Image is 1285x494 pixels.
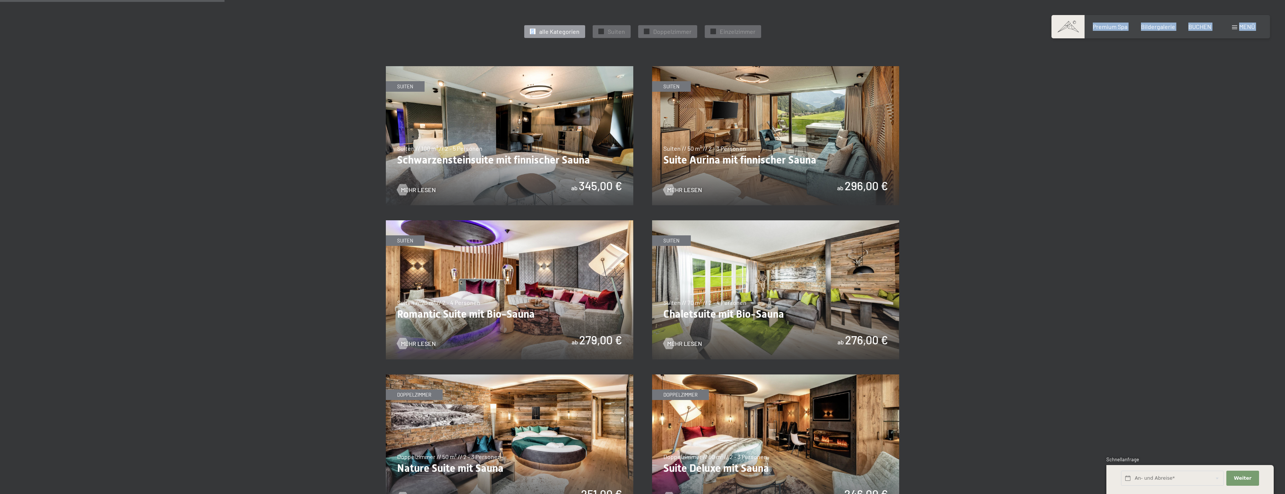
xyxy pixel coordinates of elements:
span: Mehr Lesen [401,186,436,194]
span: Schnellanfrage [1106,456,1139,462]
a: Chaletsuite mit Bio-Sauna [652,221,900,225]
span: Mehr Lesen [667,186,702,194]
span: alle Kategorien [539,27,580,36]
span: ✓ [645,29,648,34]
span: Menü [1239,23,1255,30]
span: ✓ [712,29,715,34]
a: Mehr Lesen [663,186,702,194]
a: Schwarzensteinsuite mit finnischer Sauna [386,67,633,71]
span: Mehr Lesen [667,339,702,348]
span: Einzelzimmer [720,27,756,36]
a: Romantic Suite mit Bio-Sauna [386,221,633,225]
span: Suiten [608,27,625,36]
a: Bildergalerie [1141,23,1175,30]
a: Suite Aurina mit finnischer Sauna [652,67,900,71]
span: ✓ [531,29,534,34]
img: Suite Aurina mit finnischer Sauna [652,66,900,205]
img: Schwarzensteinsuite mit finnischer Sauna [386,66,633,205]
button: Weiter [1226,471,1259,486]
span: Doppelzimmer [653,27,692,36]
a: BUCHEN [1188,23,1211,30]
span: Weiter [1234,475,1252,482]
img: Chaletsuite mit Bio-Sauna [652,220,900,359]
a: Suite Deluxe mit Sauna [652,375,900,379]
a: Nature Suite mit Sauna [386,375,633,379]
img: Romantic Suite mit Bio-Sauna [386,220,633,359]
a: Mehr Lesen [663,339,702,348]
a: Mehr Lesen [397,339,436,348]
span: Mehr Lesen [401,339,436,348]
span: ✓ [599,29,602,34]
a: Premium Spa [1093,23,1127,30]
a: Mehr Lesen [397,186,436,194]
